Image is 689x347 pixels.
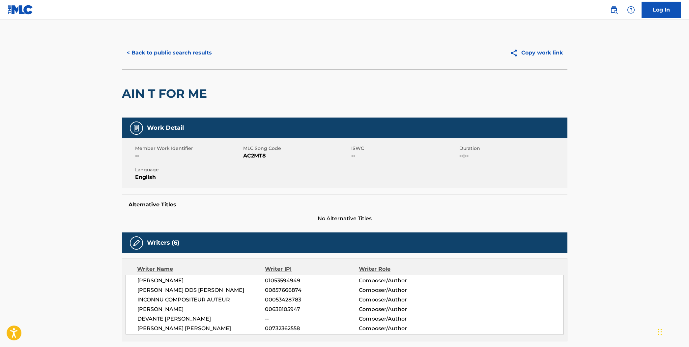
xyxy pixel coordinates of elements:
[627,6,635,14] img: help
[351,152,458,160] span: --
[137,296,265,304] span: INCONNU COMPOSITEUR AUTEUR
[265,315,359,323] span: --
[135,152,242,160] span: --
[137,265,265,273] div: Writer Name
[607,3,620,17] a: Public Search
[624,3,638,17] div: Help
[265,325,359,332] span: 00732362558
[359,296,444,304] span: Composer/Author
[265,277,359,285] span: 01053594949
[359,325,444,332] span: Composer/Author
[129,201,561,208] h5: Alternative Titles
[642,2,681,18] a: Log In
[137,315,265,323] span: DEVANTE [PERSON_NAME]
[147,124,184,132] h5: Work Detail
[137,325,265,332] span: [PERSON_NAME] [PERSON_NAME]
[459,145,566,152] span: Duration
[135,145,242,152] span: Member Work Identifier
[656,315,689,347] iframe: Chat Widget
[459,152,566,160] span: --:--
[658,322,662,342] div: Drag
[122,45,216,61] button: < Back to public search results
[137,277,265,285] span: [PERSON_NAME]
[8,5,33,15] img: MLC Logo
[265,296,359,304] span: 00053428783
[147,239,179,247] h5: Writers (6)
[359,265,444,273] div: Writer Role
[122,86,210,101] h2: AIN T FOR ME
[132,239,140,247] img: Writers
[359,305,444,313] span: Composer/Author
[351,145,458,152] span: ISWC
[122,215,567,223] span: No Alternative Titles
[610,6,618,14] img: search
[135,173,242,181] span: English
[510,49,521,57] img: Copy work link
[132,124,140,132] img: Work Detail
[265,286,359,294] span: 00857666874
[137,286,265,294] span: [PERSON_NAME] DDS [PERSON_NAME]
[265,305,359,313] span: 00638105947
[359,315,444,323] span: Composer/Author
[243,152,350,160] span: AC2MT8
[265,265,359,273] div: Writer IPI
[137,305,265,313] span: [PERSON_NAME]
[135,166,242,173] span: Language
[505,45,567,61] button: Copy work link
[359,277,444,285] span: Composer/Author
[359,286,444,294] span: Composer/Author
[243,145,350,152] span: MLC Song Code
